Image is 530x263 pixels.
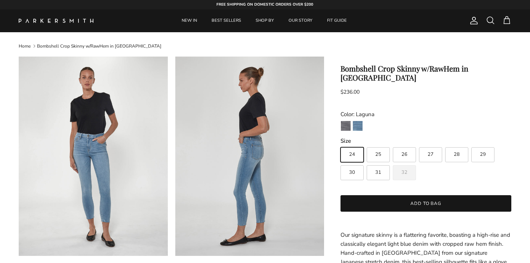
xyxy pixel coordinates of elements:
[175,9,204,32] a: NEW IN
[349,152,355,157] span: 24
[341,110,511,119] div: Color: Laguna
[19,43,511,49] nav: Breadcrumbs
[19,19,93,23] img: Parker Smith
[401,170,407,175] span: 32
[393,165,416,180] label: Sold out
[216,2,313,7] strong: FREE SHIPPING ON DOMESTIC ORDERS OVER $200
[428,152,434,157] span: 27
[480,152,486,157] span: 29
[19,43,31,49] a: Home
[341,121,351,133] a: Dust
[375,170,381,175] span: 31
[353,121,363,131] img: Laguna
[37,43,161,49] a: Bombshell Crop Skinny w/RawHem in [GEOGRAPHIC_DATA]
[341,64,511,82] h1: Bombshell Crop Skinny w/RawHem in [GEOGRAPHIC_DATA]
[349,170,355,175] span: 30
[352,121,363,133] a: Laguna
[401,152,407,157] span: 26
[375,152,381,157] span: 25
[341,121,351,131] img: Dust
[466,16,478,25] a: Account
[341,137,351,145] legend: Size
[205,9,248,32] a: BEST SELLERS
[341,88,360,96] span: $236.00
[454,152,460,157] span: 28
[320,9,354,32] a: FIT GUIDE
[282,9,319,32] a: OUR STORY
[111,9,417,32] div: Primary
[249,9,281,32] a: SHOP BY
[341,195,511,212] button: Add to bag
